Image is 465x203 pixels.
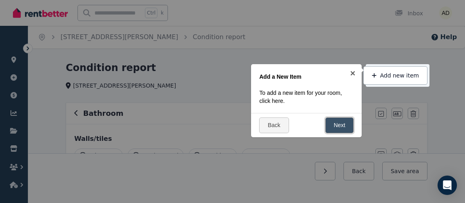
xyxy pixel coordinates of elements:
p: To add a new item for your room, click here. [259,89,349,105]
a: Back [259,117,289,133]
button: Add new item [363,66,427,85]
div: Open Intercom Messenger [438,176,457,195]
a: × [344,64,362,82]
a: Next [325,117,354,133]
